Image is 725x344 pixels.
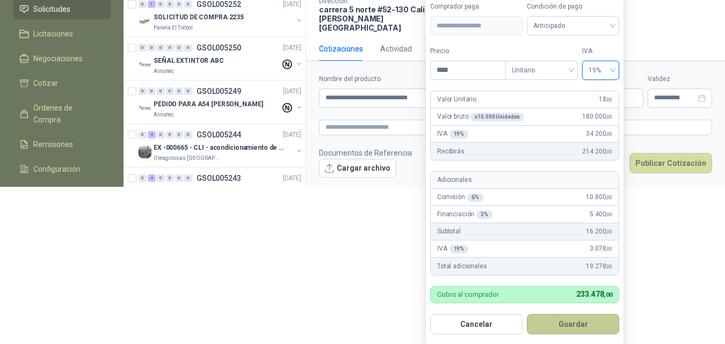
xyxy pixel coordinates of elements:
[154,111,174,119] p: Almatec
[319,74,494,84] label: Nombre del producto
[470,113,524,121] div: x 10.000 Unidades
[437,192,483,202] p: Comisión
[197,131,241,138] p: GSOL005244
[33,163,81,175] span: Configuración
[606,149,612,155] span: ,00
[599,94,612,105] span: 18
[33,138,73,150] span: Remisiones
[157,87,165,95] div: 0
[606,246,612,252] span: ,00
[154,12,244,23] p: SOLICITUD DE COMPRA 2235
[139,145,151,158] img: Company Logo
[139,58,151,71] img: Company Logo
[527,2,619,12] label: Condición de pago
[139,131,147,138] div: 0
[175,131,183,138] div: 0
[533,18,613,34] span: Anticipado
[590,209,612,219] span: 5.400
[604,291,612,298] span: ,00
[157,131,165,138] div: 0
[148,44,156,52] div: 0
[380,43,412,55] div: Actividad
[148,87,156,95] div: 0
[283,173,301,184] p: [DATE]
[13,24,111,44] a: Licitaciones
[154,24,193,32] p: Panela El Trébol
[13,159,111,179] a: Configuración
[184,1,192,8] div: 0
[476,210,492,219] div: 3 %
[437,147,465,157] p: Recibirás
[437,112,524,122] p: Valor bruto
[13,73,111,93] a: Cotizar
[582,46,619,56] label: IVA
[586,261,612,272] span: 19.278
[175,44,183,52] div: 0
[13,184,111,204] a: Manuales y ayuda
[606,229,612,235] span: ,00
[319,159,396,178] button: Cargar archivo
[166,44,174,52] div: 0
[197,1,241,8] p: GSOL005252
[139,172,303,206] a: 0 4 0 0 0 0 GSOL005243[DATE] EX -000664 - CLI - Elementos para instalacion de c
[139,41,303,76] a: 0 0 0 0 0 0 GSOL005250[DATE] Company LogoSEÑAL EXTINTOR ABCAlmatec
[33,102,100,126] span: Órdenes de Compra
[184,87,192,95] div: 0
[437,129,468,139] p: IVA
[437,94,476,105] p: Valor Unitario
[13,98,111,130] a: Órdenes de Compra
[166,131,174,138] div: 0
[430,314,523,334] button: Cancelar
[157,1,165,8] div: 0
[586,129,612,139] span: 34.200
[139,87,147,95] div: 0
[175,1,183,8] div: 0
[139,174,147,182] div: 0
[283,86,301,97] p: [DATE]
[319,5,434,32] p: carrera 5 norte #52-130 Cali , [PERSON_NAME][GEOGRAPHIC_DATA]
[33,77,58,89] span: Cotizar
[154,99,263,109] p: PEDIDO PARA A54 [PERSON_NAME]
[13,48,111,69] a: Negociaciones
[139,128,303,163] a: 0 4 0 0 0 0 GSOL005244[DATE] Company LogoEX -000665 - CLI - acondicionamiento de caja paraOleagin...
[437,226,461,237] p: Subtotal
[33,3,70,15] span: Solicitudes
[589,62,613,78] span: 19%
[148,1,156,8] div: 1
[437,291,499,298] p: Cobro al comprador
[582,112,612,122] span: 180.000
[148,174,156,182] div: 4
[467,193,483,202] div: 6 %
[197,44,241,52] p: GSOL005250
[184,44,192,52] div: 0
[430,46,505,56] label: Precio
[437,175,472,185] p: Adicionales
[154,143,287,153] p: EX -000665 - CLI - acondicionamiento de caja para
[576,290,612,298] span: 233.478
[154,186,287,196] p: EX -000664 - CLI - Elementos para instalacion de c
[437,209,492,219] p: Financiación
[527,314,619,334] button: Guardar
[184,131,192,138] div: 0
[154,154,221,163] p: Oleaginosas [GEOGRAPHIC_DATA][PERSON_NAME]
[606,211,612,217] span: ,00
[319,147,412,159] p: Documentos de Referencia
[33,53,83,64] span: Negociaciones
[184,174,192,182] div: 0
[430,2,523,12] label: Comprador paga
[139,15,151,28] img: Company Logo
[512,62,571,78] span: Unitario
[283,43,301,53] p: [DATE]
[319,43,363,55] div: Cotizaciones
[283,130,301,140] p: [DATE]
[166,1,174,8] div: 0
[629,153,712,173] button: Publicar Cotización
[154,67,174,76] p: Almatec
[154,56,224,66] p: SEÑAL EXTINTOR ABC
[139,1,147,8] div: 0
[586,226,612,237] span: 16.200
[450,130,469,138] div: 19 %
[139,44,147,52] div: 0
[437,244,468,254] p: IVA
[157,174,165,182] div: 0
